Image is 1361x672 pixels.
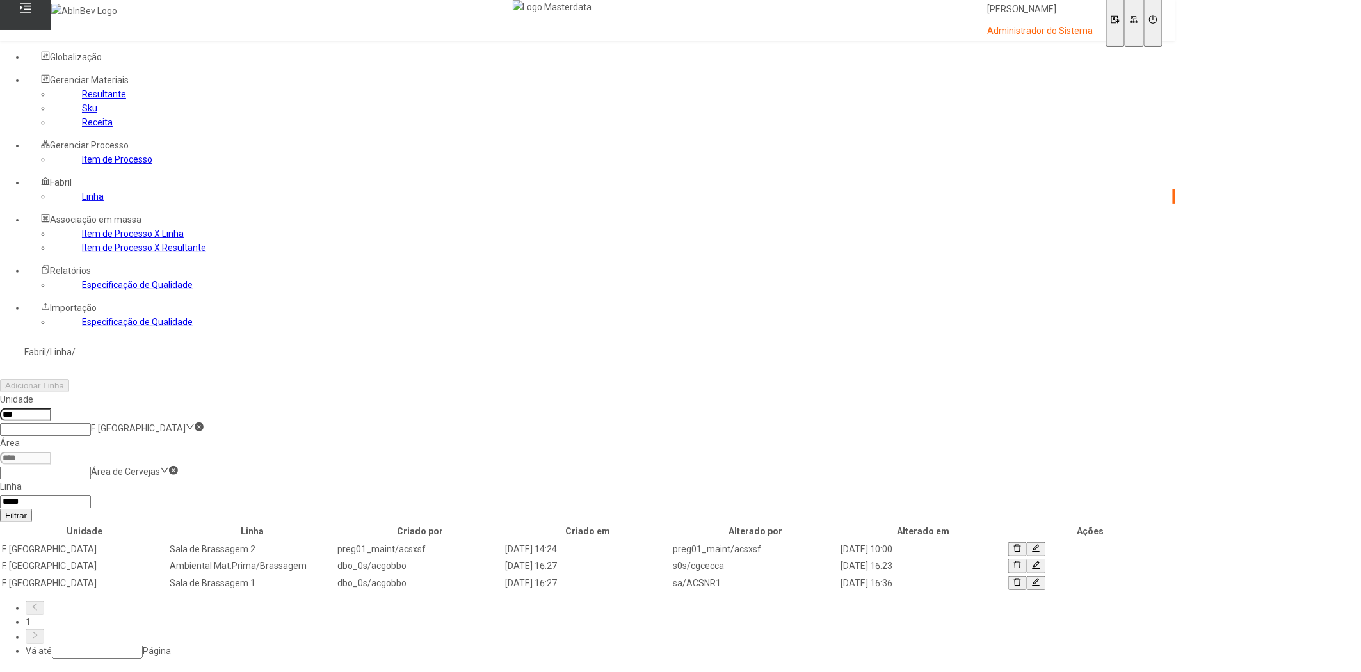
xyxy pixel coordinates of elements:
a: Receita [82,117,113,127]
th: Unidade [1,524,168,539]
td: F. [GEOGRAPHIC_DATA] [1,541,168,557]
td: [DATE] 16:27 [504,575,671,591]
th: Criado por [337,524,503,539]
th: Criado em [504,524,671,539]
td: [DATE] 16:36 [840,575,1006,591]
a: Especificação de Qualidade [82,280,193,290]
span: Adicionar Linha [5,381,64,390]
td: Sala de Brassagem 2 [169,541,335,557]
nz-breadcrumb-separator: / [72,347,76,357]
nz-breadcrumb-separator: / [46,347,50,357]
td: s0s/cgcecca [672,558,839,573]
th: Ações [1008,524,1174,539]
nz-select-item: F. MARANHAO [91,423,186,433]
a: Item de Processo X Resultante [82,243,206,253]
a: Resultante [82,89,126,99]
li: Próxima página [26,629,1175,643]
th: Alterado por [672,524,839,539]
a: Linha [82,191,104,202]
div: Vá até Página [26,644,1175,659]
td: dbo_0s/acgobbo [337,558,503,573]
a: Item de Processo [82,154,152,164]
span: Associação em massa [50,214,141,225]
td: [DATE] 10:00 [840,541,1006,557]
td: sa/ACSNR1 [672,575,839,591]
th: Linha [169,524,335,539]
li: 1 [26,615,1175,629]
span: Relatórios [50,266,91,276]
td: F. [GEOGRAPHIC_DATA] [1,558,168,573]
a: Linha [50,347,72,357]
span: Globalização [50,52,102,62]
p: Administrador do Sistema [987,25,1093,38]
a: 1 [26,617,31,627]
td: dbo_0s/acgobbo [337,575,503,591]
li: Página anterior [26,601,1175,615]
img: AbInBev Logo [51,4,117,18]
td: Ambiental Mat.Prima/Brassagem [169,558,335,573]
td: preg01_maint/acsxsf [337,541,503,557]
span: Gerenciar Materiais [50,75,129,85]
td: [DATE] 14:24 [504,541,671,557]
a: Especificação de Qualidade [82,317,193,327]
nz-select-item: Área de Cervejas [91,467,160,477]
th: Alterado em [840,524,1006,539]
span: Fabril [50,177,72,188]
a: Sku [82,103,97,113]
span: Filtrar [5,511,27,520]
span: Importação [50,303,97,313]
td: Sala de Brassagem 1 [169,575,335,591]
td: F. [GEOGRAPHIC_DATA] [1,575,168,591]
td: [DATE] 16:27 [504,558,671,573]
td: preg01_maint/acsxsf [672,541,839,557]
p: [PERSON_NAME] [987,3,1093,16]
span: Gerenciar Processo [50,140,129,150]
a: Fabril [24,347,46,357]
td: [DATE] 16:23 [840,558,1006,573]
a: Item de Processo X Linha [82,228,184,239]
